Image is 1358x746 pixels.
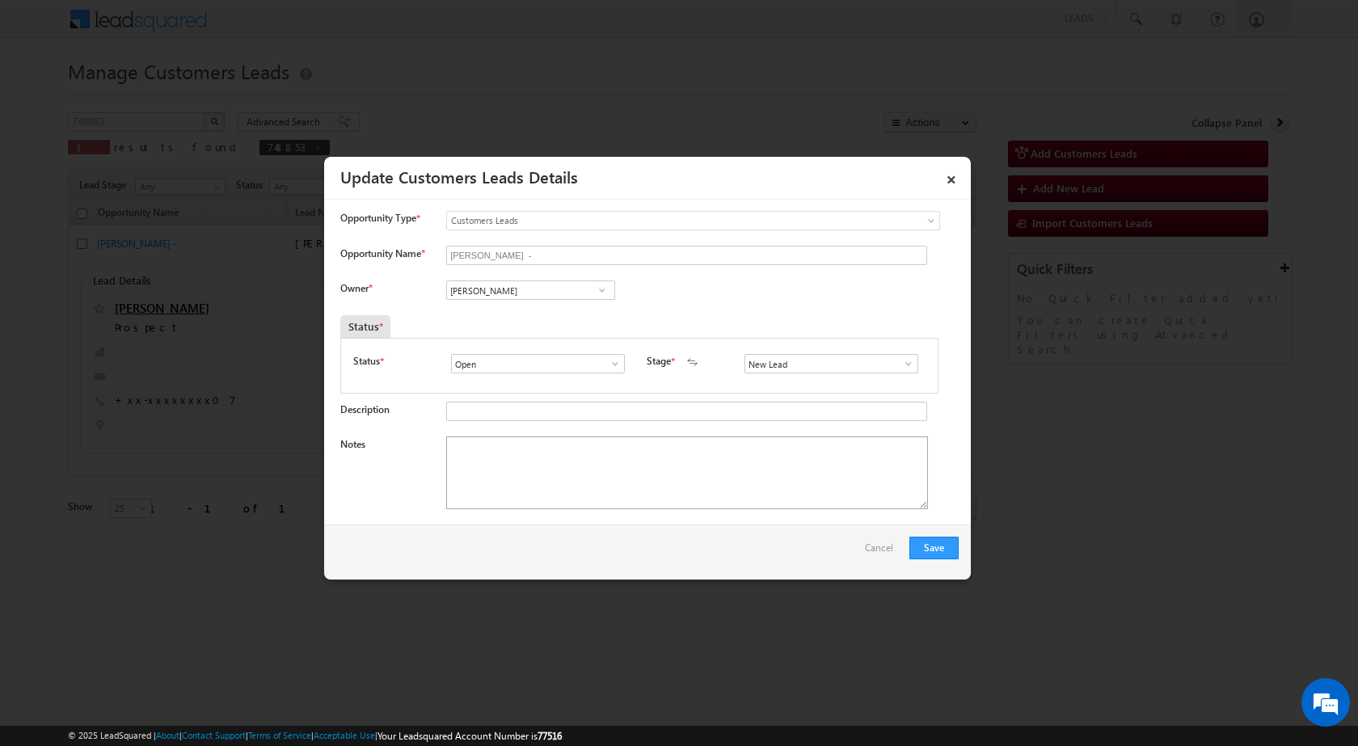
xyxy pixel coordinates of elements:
[451,354,625,373] input: Type to Search
[647,354,671,369] label: Stage
[84,85,272,106] div: Chat with us now
[340,211,416,225] span: Opportunity Type
[27,85,68,106] img: d_60004797649_company_0_60004797649
[340,315,390,338] div: Status
[865,537,901,567] a: Cancel
[592,282,612,298] a: Show All Items
[446,280,615,300] input: Type to Search
[538,730,562,742] span: 77516
[340,247,424,259] label: Opportunity Name
[68,728,562,744] span: © 2025 LeadSquared | | | | |
[447,213,874,228] span: Customers Leads
[909,537,959,559] button: Save
[744,354,918,373] input: Type to Search
[601,356,621,372] a: Show All Items
[248,730,311,740] a: Terms of Service
[340,165,578,188] a: Update Customers Leads Details
[156,730,179,740] a: About
[314,730,375,740] a: Acceptable Use
[220,498,293,520] em: Start Chat
[182,730,246,740] a: Contact Support
[377,730,562,742] span: Your Leadsquared Account Number is
[353,354,380,369] label: Status
[938,162,965,191] a: ×
[446,211,940,230] a: Customers Leads
[340,282,372,294] label: Owner
[21,150,295,484] textarea: Type your message and hit 'Enter'
[894,356,914,372] a: Show All Items
[340,438,365,450] label: Notes
[265,8,304,47] div: Minimize live chat window
[340,403,390,415] label: Description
